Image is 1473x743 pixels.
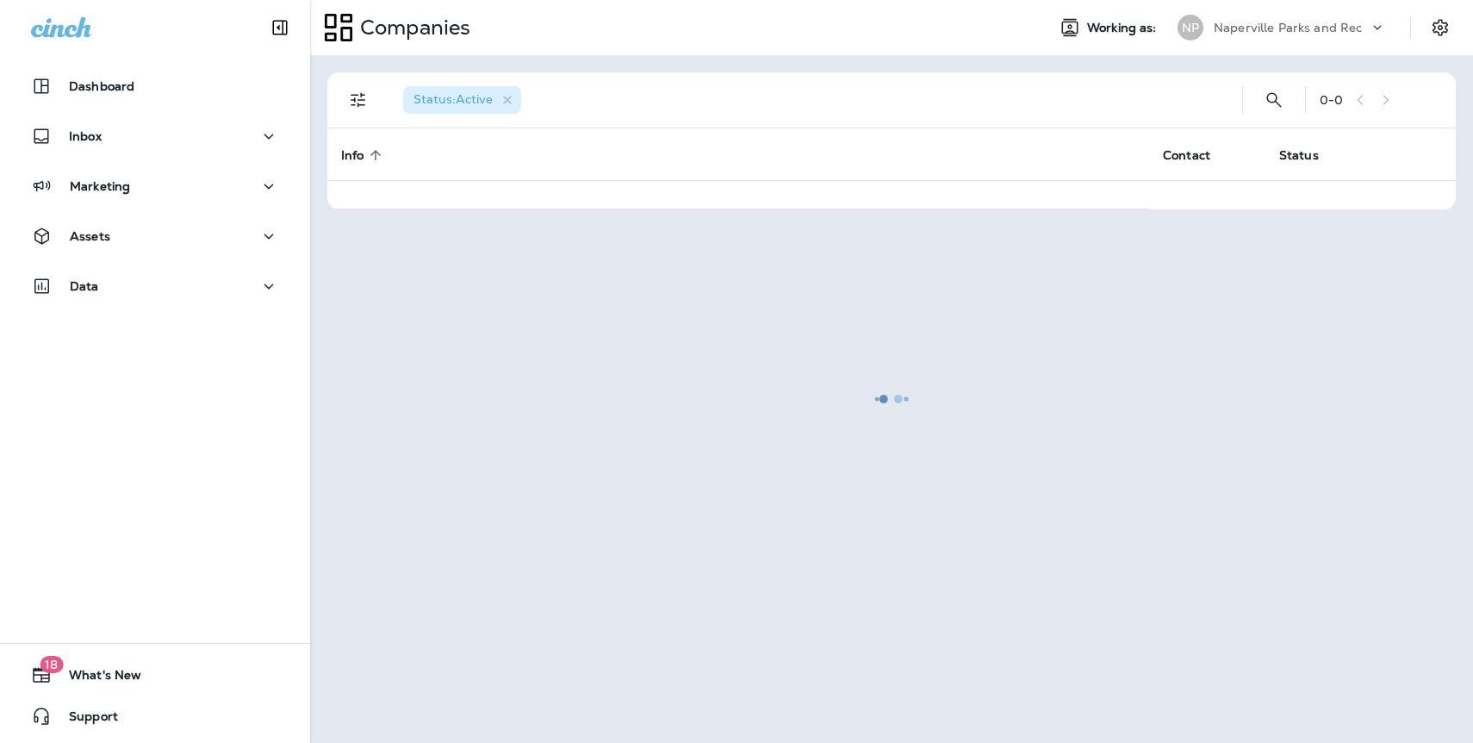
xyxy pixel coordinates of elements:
[17,169,293,203] button: Marketing
[1087,21,1160,35] span: Working as:
[40,656,63,673] span: 18
[1178,15,1203,41] div: NP
[256,10,304,45] button: Collapse Sidebar
[353,15,470,41] p: Companies
[69,129,102,143] p: Inbox
[1425,12,1456,43] button: Settings
[17,69,293,103] button: Dashboard
[52,668,141,689] span: What's New
[70,179,130,193] p: Marketing
[17,219,293,253] button: Assets
[17,699,293,734] button: Support
[70,229,110,243] p: Assets
[69,79,134,93] p: Dashboard
[70,279,99,293] p: Data
[17,658,293,692] button: 18What's New
[52,709,118,730] span: Support
[17,269,293,303] button: Data
[17,119,293,153] button: Inbox
[1214,21,1362,34] p: Naperville Parks and Rec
